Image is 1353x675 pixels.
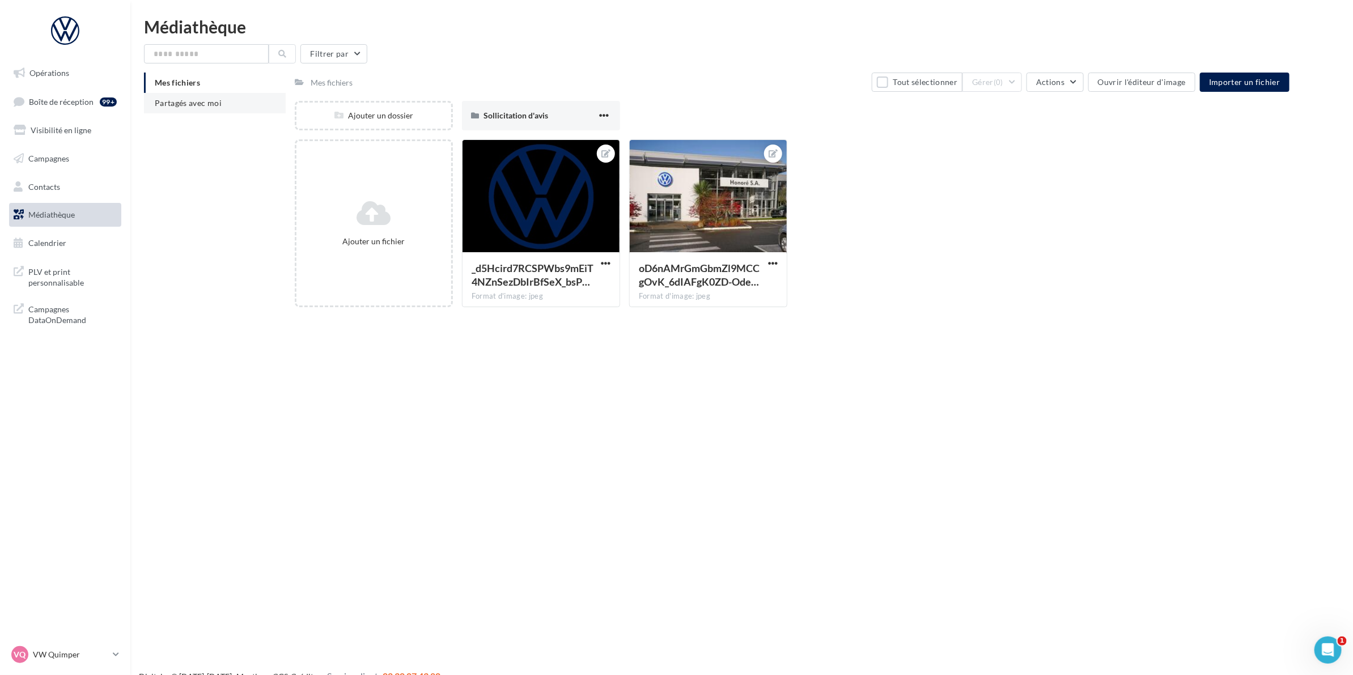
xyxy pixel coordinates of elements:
iframe: Intercom live chat [1314,636,1342,664]
div: Format d'image: jpeg [639,291,778,302]
button: Ouvrir l'éditeur d'image [1088,73,1195,92]
span: Actions [1036,77,1064,87]
span: Boîte de réception [29,96,94,106]
div: Ajouter un dossier [296,110,451,121]
span: Partagés avec moi [155,98,222,108]
a: Contacts [7,175,124,199]
div: 99+ [100,97,117,107]
span: Campagnes DataOnDemand [28,302,117,326]
span: Calendrier [28,238,66,248]
div: Ajouter un fichier [301,236,447,247]
a: Médiathèque [7,203,124,227]
div: Mes fichiers [311,77,353,88]
button: Actions [1027,73,1083,92]
button: Tout sélectionner [872,73,962,92]
a: VQ VW Quimper [9,644,121,665]
button: Gérer(0) [962,73,1022,92]
a: Campagnes [7,147,124,171]
div: Médiathèque [144,18,1339,35]
a: PLV et print personnalisable [7,260,124,293]
a: Visibilité en ligne [7,118,124,142]
span: oD6nAMrGmGbmZl9MCCgOvK_6dIAFgK0ZD-OdeQF3U9YY0VzkihV05aNI-0a2y2FivJxrIiv5fJ1JQrBq=s0 [639,262,760,288]
span: _d5Hcird7RCSPWbs9mEiT4NZnSezDbIrBfSeX_bsPMhyakz-p21wrxWBoLXfiGxu16PXEREZVegEmDmUEQ=s0 [472,262,593,288]
span: Importer un fichier [1209,77,1280,87]
span: Mes fichiers [155,78,200,87]
a: Boîte de réception99+ [7,90,124,114]
a: Campagnes DataOnDemand [7,297,124,330]
span: VQ [14,649,26,660]
span: Contacts [28,181,60,191]
div: Format d'image: jpeg [472,291,610,302]
button: Filtrer par [300,44,367,63]
span: (0) [994,78,1003,87]
a: Calendrier [7,231,124,255]
p: VW Quimper [33,649,108,660]
span: PLV et print personnalisable [28,264,117,288]
a: Opérations [7,61,124,85]
span: 1 [1338,636,1347,646]
button: Importer un fichier [1200,73,1290,92]
span: Opérations [29,68,69,78]
span: Médiathèque [28,210,75,219]
span: Sollicitation d'avis [483,111,548,120]
span: Visibilité en ligne [31,125,91,135]
span: Campagnes [28,154,69,163]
